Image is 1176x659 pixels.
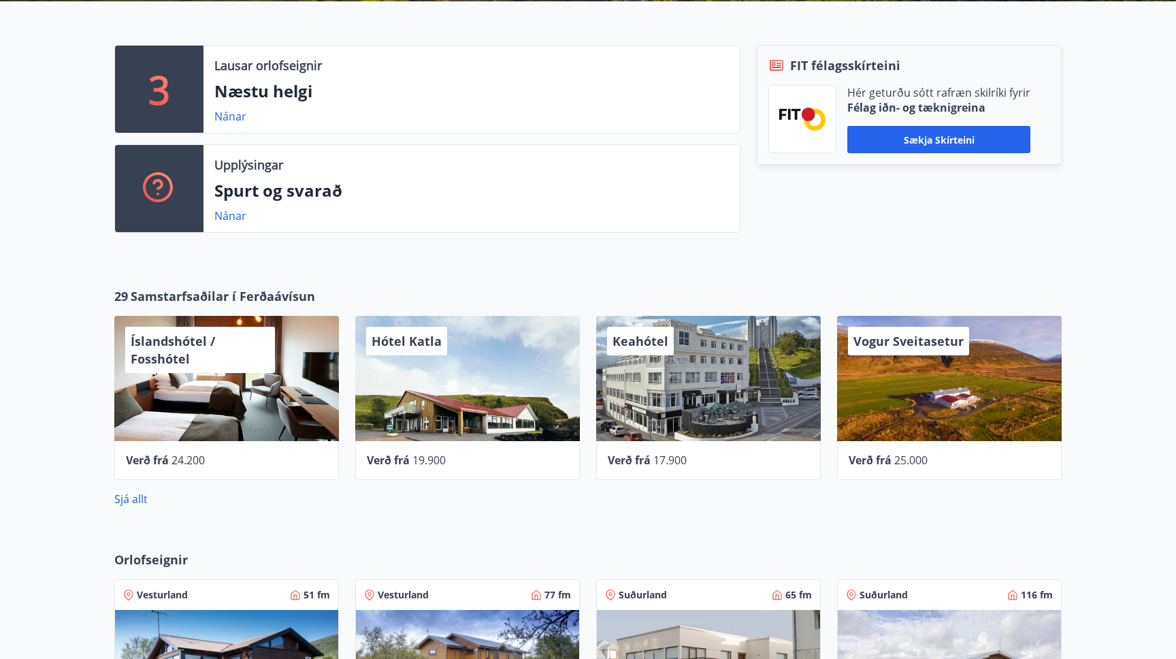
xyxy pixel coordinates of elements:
span: 65 fm [785,588,812,602]
p: Upplýsingar [214,156,283,174]
button: Sækja skírteini [847,126,1030,153]
span: 19.900 [412,453,446,468]
span: Samstarfsaðilar í Ferðaávísun [131,287,315,305]
span: Verð frá [367,453,410,468]
a: Nánar [214,208,246,223]
span: Verð frá [608,453,651,468]
span: Hótel Katla [372,333,442,349]
p: 3 [148,63,170,115]
img: FPQVkF9lTnNbbaRSFyT17YYeljoOGk5m51IhT0bO.png [779,108,826,130]
a: Sjá allt [114,492,148,507]
span: Keahótel [612,333,668,349]
span: Vesturland [137,588,188,602]
span: 24.200 [171,453,205,468]
p: Hér geturðu sótt rafræn skilríki fyrir [847,85,1030,100]
span: Suðurland [860,588,908,602]
span: Vogur Sveitasetur [853,333,964,349]
p: Lausar orlofseignir [214,57,322,74]
span: 116 fm [1021,588,1053,602]
span: 25.000 [894,453,928,468]
span: Íslandshótel / Fosshótel [131,333,215,367]
span: Verð frá [849,453,892,468]
a: Nánar [214,109,246,124]
span: Verð frá [126,453,169,468]
p: Félag iðn- og tæknigreina [847,100,1030,115]
p: Næstu helgi [214,80,729,103]
p: Spurt og svarað [214,179,729,202]
span: FIT félagsskírteini [790,57,900,74]
span: 77 fm [544,588,571,602]
span: 51 fm [304,588,330,602]
span: Vesturland [378,588,429,602]
span: 29 [114,287,128,305]
span: 17.900 [653,453,687,468]
span: Orlofseignir [114,551,188,568]
span: Suðurland [619,588,667,602]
